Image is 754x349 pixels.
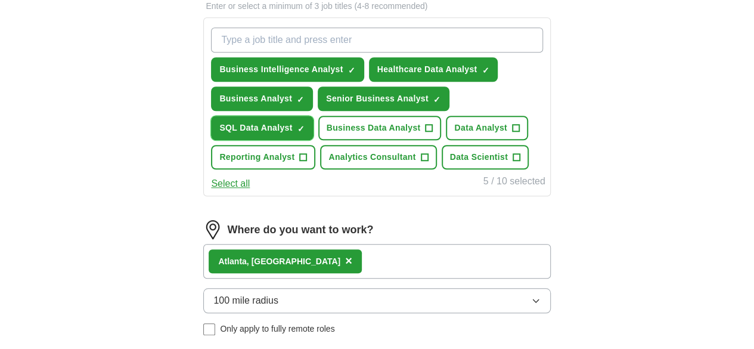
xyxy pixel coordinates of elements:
[227,222,373,238] label: Where do you want to work?
[454,122,507,134] span: Data Analyst
[219,92,292,105] span: Business Analyst
[211,116,313,140] button: SQL Data Analyst✓
[345,252,352,270] button: ×
[219,63,343,76] span: Business Intelligence Analyst
[297,95,304,104] span: ✓
[345,254,352,267] span: ×
[369,57,498,82] button: Healthcare Data Analyst✓
[442,145,529,169] button: Data Scientist
[203,288,550,313] button: 100 mile radius
[211,27,542,52] input: Type a job title and press enter
[218,255,340,268] div: anta, [GEOGRAPHIC_DATA]
[220,323,334,335] span: Only apply to fully remote roles
[327,122,421,134] span: Business Data Analyst
[203,323,215,335] input: Only apply to fully remote roles
[211,87,313,111] button: Business Analyst✓
[320,145,436,169] button: Analytics Consultant
[318,116,442,140] button: Business Data Analyst
[219,122,292,134] span: SQL Data Analyst
[219,151,294,163] span: Reporting Analyst
[318,87,449,111] button: Senior Business Analyst✓
[482,66,489,75] span: ✓
[211,57,364,82] button: Business Intelligence Analyst✓
[218,257,229,266] strong: Atl
[211,145,315,169] button: Reporting Analyst
[326,92,429,105] span: Senior Business Analyst
[213,294,278,308] span: 100 mile radius
[483,174,545,191] div: 5 / 10 selected
[433,95,440,104] span: ✓
[377,63,477,76] span: Healthcare Data Analyst
[211,177,250,191] button: Select all
[348,66,355,75] span: ✓
[450,151,508,163] span: Data Scientist
[297,124,305,134] span: ✓
[446,116,528,140] button: Data Analyst
[203,220,222,239] img: location.png
[328,151,415,163] span: Analytics Consultant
